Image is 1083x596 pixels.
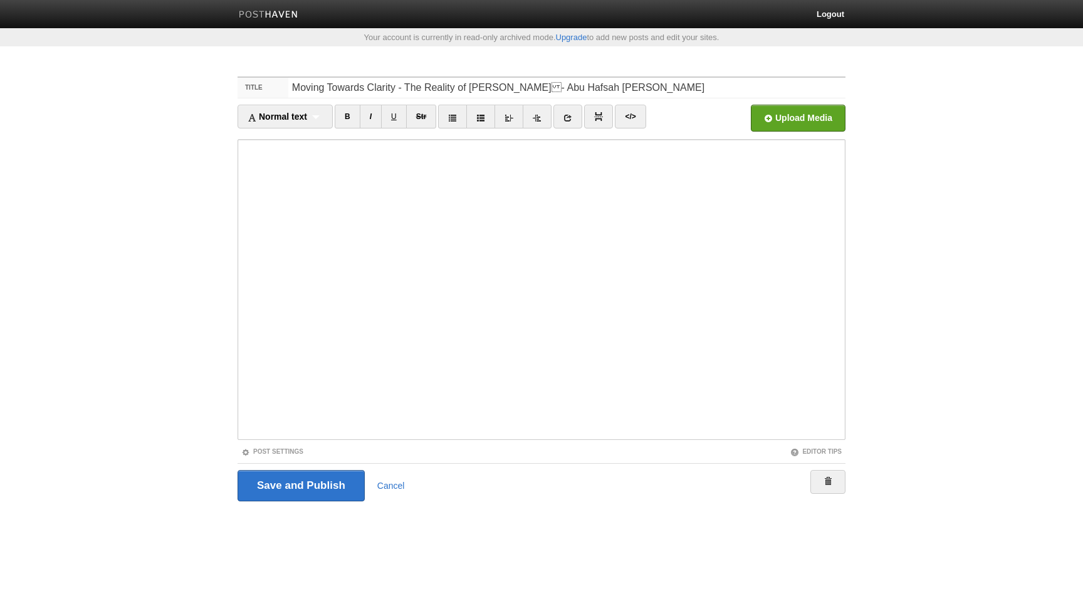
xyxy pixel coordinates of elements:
[238,470,365,501] input: Save and Publish
[335,105,360,128] a: B
[406,105,437,128] a: Str
[790,448,842,455] a: Editor Tips
[360,105,382,128] a: I
[248,112,307,122] span: Normal text
[594,112,603,121] img: pagebreak-icon.png
[416,112,427,121] del: Str
[377,481,405,491] a: Cancel
[238,78,288,98] label: Title
[615,105,646,128] a: </>
[381,105,407,128] a: U
[556,33,587,42] a: Upgrade
[228,33,855,41] div: Your account is currently in read-only archived mode. to add new posts and edit your sites.
[239,11,298,20] img: Posthaven-bar
[241,448,303,455] a: Post Settings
